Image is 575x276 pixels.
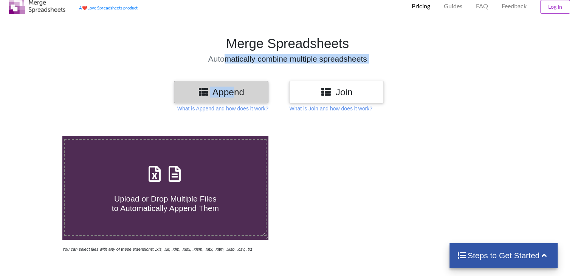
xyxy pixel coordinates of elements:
span: heart [82,5,87,10]
p: What is Join and how does it work? [289,105,372,112]
span: Feedback [502,3,527,9]
h3: Join [295,87,378,98]
h3: Append [180,87,263,98]
p: What is Append and how does it work? [177,105,268,112]
p: FAQ [476,2,488,10]
p: Guides [444,2,462,10]
a: AheartLove Spreadsheets product [79,5,138,10]
i: You can select files with any of these extensions: .xls, .xlt, .xlm, .xlsx, .xlsm, .xltx, .xltm, ... [62,247,252,251]
h4: Steps to Get Started [457,251,550,260]
p: Pricing [412,2,430,10]
span: Upload or Drop Multiple Files to Automatically Append Them [112,194,219,212]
